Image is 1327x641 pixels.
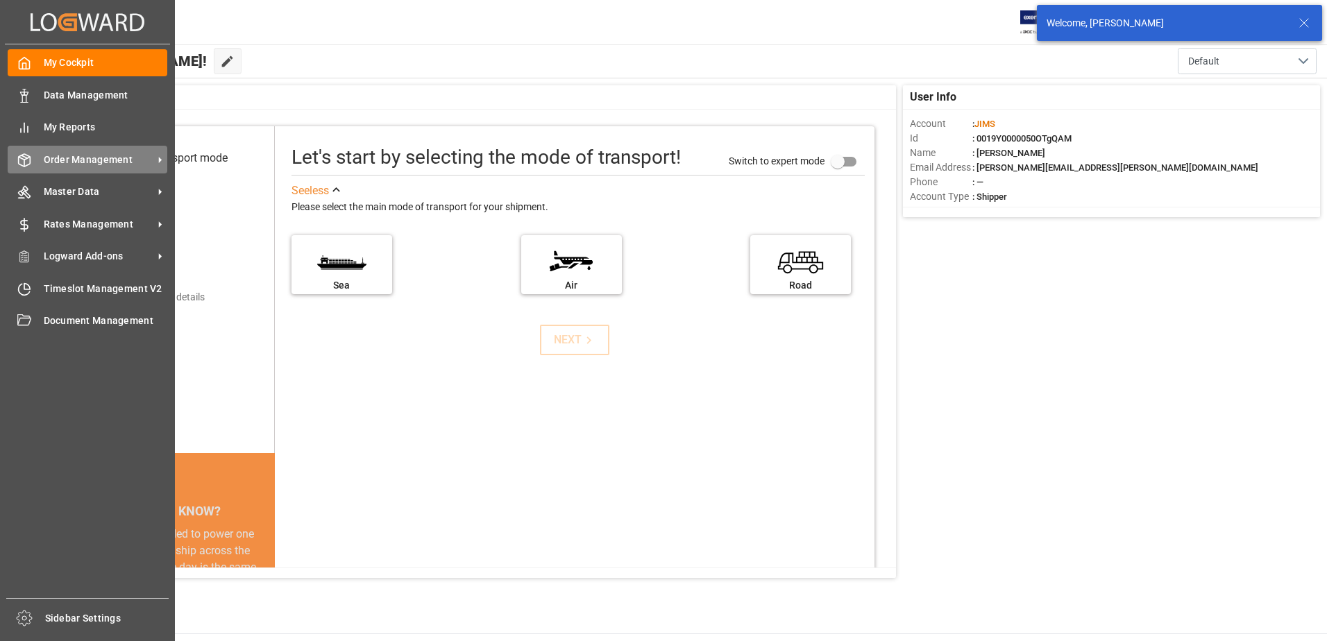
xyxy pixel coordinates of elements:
[118,290,205,305] div: Add shipping details
[729,155,825,166] span: Switch to expert mode
[972,162,1258,173] span: : [PERSON_NAME][EMAIL_ADDRESS][PERSON_NAME][DOMAIN_NAME]
[528,278,615,293] div: Air
[44,88,168,103] span: Data Management
[44,55,168,70] span: My Cockpit
[757,278,844,293] div: Road
[972,177,983,187] span: : —
[554,332,596,348] div: NEXT
[910,160,972,175] span: Email Address
[974,119,995,129] span: JIMS
[972,191,1007,202] span: : Shipper
[44,314,168,328] span: Document Management
[44,153,153,167] span: Order Management
[44,249,153,264] span: Logward Add-ons
[8,307,167,334] a: Document Management
[1178,48,1317,74] button: open menu
[1188,54,1219,69] span: Default
[972,148,1045,158] span: : [PERSON_NAME]
[291,143,681,172] div: Let's start by selecting the mode of transport!
[910,117,972,131] span: Account
[298,278,385,293] div: Sea
[291,182,329,199] div: See less
[910,189,972,204] span: Account Type
[972,133,1072,144] span: : 0019Y0000050OTgQAM
[1047,16,1285,31] div: Welcome, [PERSON_NAME]
[44,282,168,296] span: Timeslot Management V2
[1020,10,1068,35] img: Exertis%20JAM%20-%20Email%20Logo.jpg_1722504956.jpg
[45,611,169,626] span: Sidebar Settings
[910,89,956,105] span: User Info
[44,120,168,135] span: My Reports
[8,81,167,108] a: Data Management
[910,175,972,189] span: Phone
[910,131,972,146] span: Id
[8,49,167,76] a: My Cockpit
[291,199,865,216] div: Please select the main mode of transport for your shipment.
[8,275,167,302] a: Timeslot Management V2
[58,48,207,74] span: Hello [PERSON_NAME]!
[910,146,972,160] span: Name
[972,119,995,129] span: :
[44,217,153,232] span: Rates Management
[44,185,153,199] span: Master Data
[540,325,609,355] button: NEXT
